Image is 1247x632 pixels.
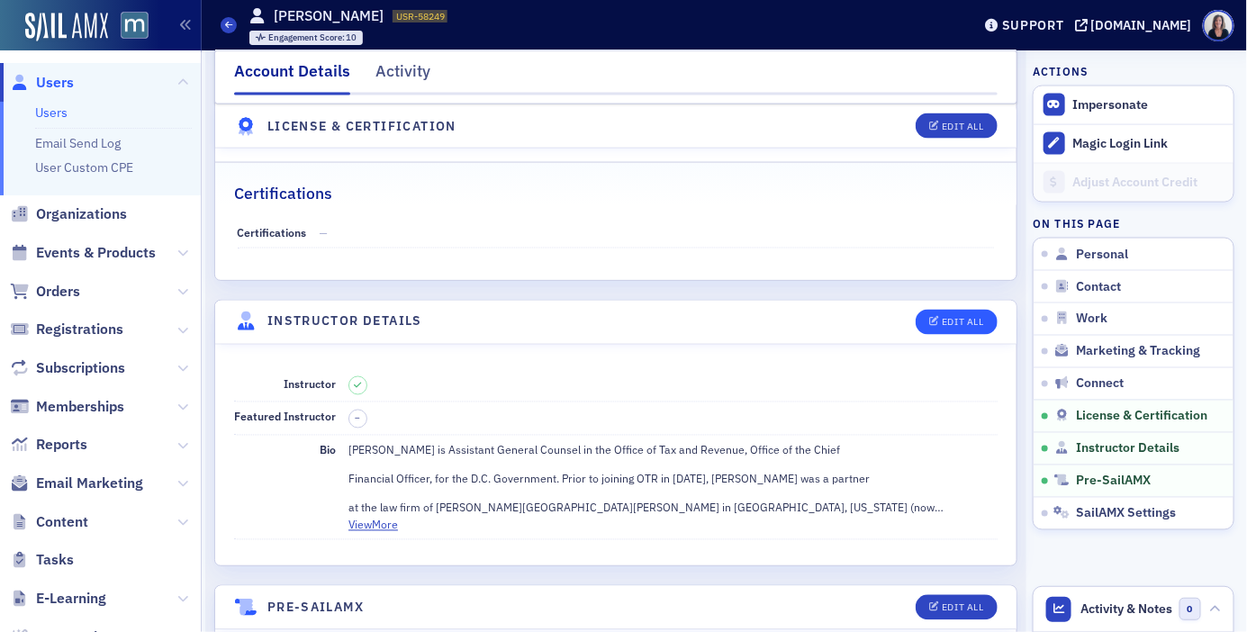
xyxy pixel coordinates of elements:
[36,320,123,339] span: Registrations
[10,512,88,532] a: Content
[268,33,357,43] div: 10
[1073,136,1224,152] div: Magic Login Link
[10,204,127,224] a: Organizations
[348,442,998,458] p: [PERSON_NAME] is Assistant General Counsel in the Office of Tax and Revenue, Office of the Chief
[267,599,364,618] h4: Pre-SailAMX
[1076,279,1121,295] span: Contact
[36,550,74,570] span: Tasks
[348,517,398,533] button: ViewMore
[249,31,364,45] div: Engagement Score: 10
[1002,17,1064,33] div: Support
[942,603,983,613] div: Edit All
[10,243,156,263] a: Events & Products
[1076,247,1128,263] span: Personal
[916,595,997,620] button: Edit All
[36,282,80,302] span: Orders
[10,589,106,609] a: E-Learning
[36,397,124,417] span: Memberships
[916,113,997,139] button: Edit All
[234,410,336,424] span: Featured Instructor
[10,358,125,378] a: Subscriptions
[1081,600,1173,618] span: Activity & Notes
[1075,19,1198,32] button: [DOMAIN_NAME]
[1033,215,1234,231] h4: On this page
[10,282,80,302] a: Orders
[1073,175,1224,191] div: Adjust Account Credit
[36,243,156,263] span: Events & Products
[267,312,422,331] h4: Instructor Details
[10,320,123,339] a: Registrations
[36,589,106,609] span: E-Learning
[238,225,307,239] span: Certifications
[1076,474,1151,490] span: Pre-SailAMX
[1073,97,1149,113] button: Impersonate
[1076,344,1200,360] span: Marketing & Tracking
[35,135,121,151] a: Email Send Log
[1076,441,1179,457] span: Instructor Details
[36,512,88,532] span: Content
[267,116,456,135] h4: License & Certification
[35,159,133,176] a: User Custom CPE
[942,318,983,328] div: Edit All
[1034,124,1233,163] button: Magic Login Link
[348,500,998,516] p: at the law firm of [PERSON_NAME][GEOGRAPHIC_DATA][PERSON_NAME] in [GEOGRAPHIC_DATA], [US_STATE] (...
[10,73,74,93] a: Users
[1179,598,1202,620] span: 0
[108,12,149,42] a: View Homepage
[268,32,347,43] span: Engagement Score :
[10,474,143,493] a: Email Marketing
[942,122,983,131] div: Edit All
[1076,506,1176,522] span: SailAMX Settings
[274,6,384,26] h1: [PERSON_NAME]
[1076,376,1124,393] span: Connect
[1203,10,1234,41] span: Profile
[375,59,430,93] div: Activity
[234,182,332,205] h2: Certifications
[10,550,74,570] a: Tasks
[121,12,149,40] img: SailAMX
[1076,311,1107,328] span: Work
[25,13,108,41] img: SailAMX
[10,435,87,455] a: Reports
[284,377,336,392] span: Instructor
[1034,163,1233,202] a: Adjust Account Credit
[916,310,997,335] button: Edit All
[36,435,87,455] span: Reports
[35,104,68,121] a: Users
[348,471,998,487] p: Financial Officer, for the D.C. Government. Prior to joining OTR in [DATE], [PERSON_NAME] was a p...
[234,59,350,95] div: Account Details
[1033,63,1089,79] h4: Actions
[36,204,127,224] span: Organizations
[396,10,445,23] span: USR-58249
[36,73,74,93] span: Users
[36,474,143,493] span: Email Marketing
[320,443,336,457] span: Bio
[10,397,124,417] a: Memberships
[320,225,329,239] span: —
[356,412,361,425] span: –
[1091,17,1192,33] div: [DOMAIN_NAME]
[1076,409,1207,425] span: License & Certification
[36,358,125,378] span: Subscriptions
